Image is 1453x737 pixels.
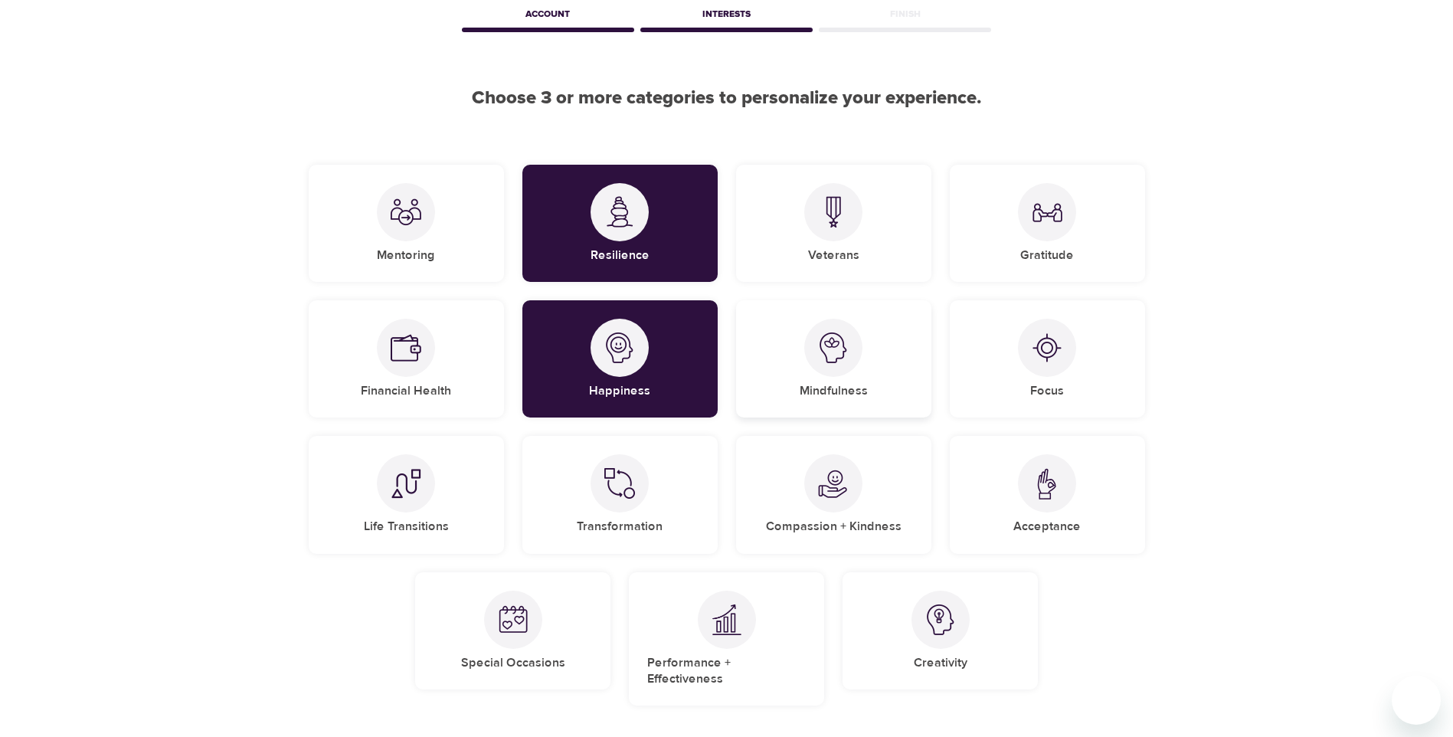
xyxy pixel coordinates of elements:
[604,468,635,499] img: Transformation
[1032,197,1062,228] img: Gratitude
[925,604,956,635] img: Creativity
[309,300,504,418] div: Financial HealthFinancial Health
[766,519,902,535] h5: Compassion + Kindness
[415,572,610,690] div: Special OccasionsSpecial Occasions
[391,468,421,499] img: Life Transitions
[591,247,650,264] h5: Resilience
[309,165,504,282] div: MentoringMentoring
[309,436,504,553] div: Life TransitionsLife Transitions
[461,655,565,671] h5: Special Occasions
[818,468,849,499] img: Compassion + Kindness
[629,572,824,706] div: Performance + EffectivenessPerformance + Effectiveness
[736,300,931,418] div: MindfulnessMindfulness
[1020,247,1074,264] h5: Gratitude
[604,332,635,363] img: Happiness
[391,197,421,228] img: Mentoring
[647,655,806,688] h5: Performance + Effectiveness
[800,383,868,399] h5: Mindfulness
[1030,383,1064,399] h5: Focus
[391,332,421,363] img: Financial Health
[950,300,1145,418] div: FocusFocus
[1032,332,1062,363] img: Focus
[1392,676,1441,725] iframe: Button to launch messaging window
[818,332,849,363] img: Mindfulness
[736,436,931,553] div: Compassion + KindnessCompassion + Kindness
[522,436,718,553] div: TransformationTransformation
[736,165,931,282] div: VeteransVeterans
[377,247,435,264] h5: Mentoring
[808,247,859,264] h5: Veterans
[522,165,718,282] div: ResilienceResilience
[950,165,1145,282] div: GratitudeGratitude
[498,604,529,635] img: Special Occasions
[577,519,663,535] h5: Transformation
[364,519,449,535] h5: Life Transitions
[950,436,1145,553] div: AcceptanceAcceptance
[712,604,742,635] img: Performance + Effectiveness
[1032,468,1062,500] img: Acceptance
[914,655,967,671] h5: Creativity
[309,87,1145,110] h2: Choose 3 or more categories to personalize your experience.
[604,196,635,228] img: Resilience
[843,572,1038,690] div: CreativityCreativity
[589,383,650,399] h5: Happiness
[1013,519,1081,535] h5: Acceptance
[522,300,718,418] div: HappinessHappiness
[818,196,849,228] img: Veterans
[361,383,451,399] h5: Financial Health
